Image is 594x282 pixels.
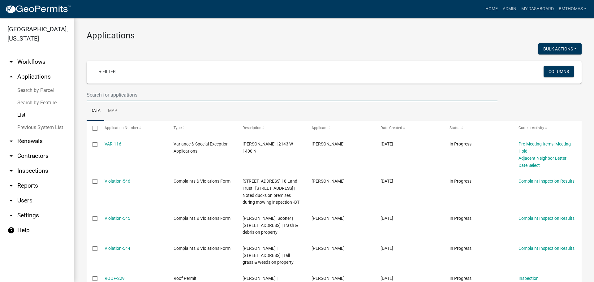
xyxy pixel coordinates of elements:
span: Nelson, Sandra | 3423 W HONEYTREE COURT | Tall grass & weeds on property [243,246,294,265]
a: Violation-544 [105,246,130,251]
span: Applicant [312,126,328,130]
button: Bulk Actions [538,43,582,54]
span: Brooklyn Thomas [312,216,345,221]
span: 08/13/2025 [381,141,393,146]
span: 08/13/2025 [381,276,393,281]
i: arrow_drop_down [7,167,15,175]
a: Complaint Inspection Results [519,216,575,221]
span: In Progress [450,141,471,146]
span: Roof Permit [174,276,196,281]
datatable-header-cell: Description [237,121,306,136]
a: Admin [500,3,519,15]
a: bmthomas [556,3,589,15]
span: Brooklyn Thomas [312,246,345,251]
a: ROOF-229 [105,276,125,281]
span: Complaints & Violations Form [174,179,230,184]
span: Wade Fisher [312,141,345,146]
a: Violation-545 [105,216,130,221]
a: Adjacent Neighbor Letter Date Select [519,156,566,168]
span: Date Created [381,126,402,130]
a: My Dashboard [519,3,556,15]
a: Map [104,101,121,121]
a: + Filter [94,66,121,77]
span: Hayes, Sooner | 284 N COUNTRY CLUB Rd | Trash & debris on property [243,216,298,235]
span: In Progress [450,246,471,251]
span: 08/13/2025 [381,246,393,251]
span: In Progress [450,179,471,184]
datatable-header-cell: Application Number [98,121,167,136]
span: Complaints & Violations Form [174,246,230,251]
datatable-header-cell: Date Created [375,121,444,136]
span: 08/13/2025 [381,179,393,184]
a: Complaint Inspection Results [519,246,575,251]
datatable-header-cell: Current Activity [513,121,582,136]
datatable-header-cell: Select [87,121,98,136]
span: Status [450,126,460,130]
span: In Progress [450,276,471,281]
a: Pre-Meeting Items: Meeting Hold [519,141,571,154]
a: Violation-546 [105,179,130,184]
i: arrow_drop_down [7,212,15,219]
span: Complaints & Violations Form [174,216,230,221]
i: arrow_drop_down [7,58,15,66]
span: 2246 West State Road 18 Land Trust | 2246 W STATE ROAD 18 | Noted ducks on premises during mowing... [243,179,299,205]
i: arrow_drop_down [7,137,15,145]
a: Data [87,101,104,121]
button: Columns [544,66,574,77]
a: VAR-116 [105,141,121,146]
i: arrow_drop_down [7,197,15,204]
datatable-header-cell: Type [167,121,236,136]
a: Home [483,3,500,15]
span: Fisher, Wade | 2143 W 1400 N | [243,141,293,154]
datatable-header-cell: Status [444,121,513,136]
span: Application Number [105,126,138,130]
span: Variance & Special Exception Applications [174,141,229,154]
span: 08/13/2025 [381,216,393,221]
i: arrow_drop_down [7,182,15,189]
h3: Applications [87,30,582,41]
span: Type [174,126,182,130]
datatable-header-cell: Applicant [306,121,375,136]
a: Inspection [519,276,539,281]
i: arrow_drop_down [7,152,15,160]
input: Search for applications [87,89,497,101]
span: In Progress [450,216,471,221]
span: Current Activity [519,126,544,130]
span: Description [243,126,261,130]
span: Herbert Parsons [312,276,345,281]
i: arrow_drop_up [7,73,15,80]
i: help [7,227,15,234]
span: Brooklyn Thomas [312,179,345,184]
a: Complaint Inspection Results [519,179,575,184]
